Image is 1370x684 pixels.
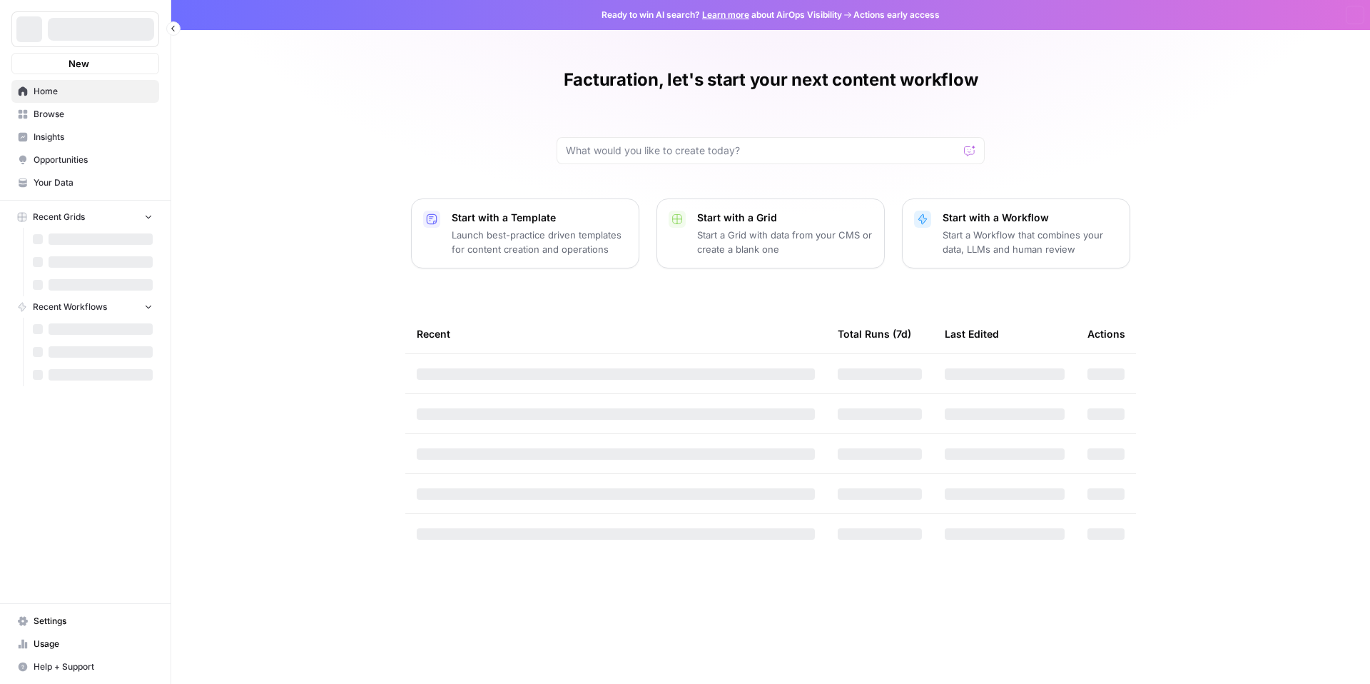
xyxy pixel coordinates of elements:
[838,314,911,353] div: Total Runs (7d)
[68,56,89,71] span: New
[11,610,159,633] a: Settings
[417,314,815,353] div: Recent
[34,131,153,144] span: Insights
[853,9,940,21] span: Actions early access
[1087,314,1125,353] div: Actions
[566,144,958,158] input: What would you like to create today?
[697,228,873,256] p: Start a Grid with data from your CMS or create a blank one
[11,655,159,678] button: Help + Support
[34,176,153,189] span: Your Data
[11,80,159,103] a: Home
[452,228,627,256] p: Launch best-practice driven templates for content creation and operations
[697,211,873,225] p: Start with a Grid
[702,9,749,20] a: Learn more
[902,198,1130,268] button: Start with a WorkflowStart a Workflow that combines your data, LLMs and human review
[11,171,159,194] a: Your Data
[11,149,159,171] a: Opportunities
[602,9,842,21] span: Ready to win AI search? about AirOps Visibility
[34,108,153,121] span: Browse
[11,103,159,126] a: Browse
[411,198,639,268] button: Start with a TemplateLaunch best-practice driven templates for content creation and operations
[945,314,999,353] div: Last Edited
[656,198,885,268] button: Start with a GridStart a Grid with data from your CMS or create a blank one
[34,85,153,98] span: Home
[11,126,159,149] a: Insights
[564,69,978,91] h1: Facturation, let's start your next content workflow
[34,638,153,650] span: Usage
[33,301,107,313] span: Recent Workflows
[34,154,153,166] span: Opportunities
[33,211,85,223] span: Recent Grids
[452,211,627,225] p: Start with a Template
[943,211,1118,225] p: Start with a Workflow
[943,228,1118,256] p: Start a Workflow that combines your data, LLMs and human review
[34,615,153,628] span: Settings
[11,633,159,655] a: Usage
[11,296,159,318] button: Recent Workflows
[34,660,153,673] span: Help + Support
[11,53,159,74] button: New
[11,206,159,228] button: Recent Grids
